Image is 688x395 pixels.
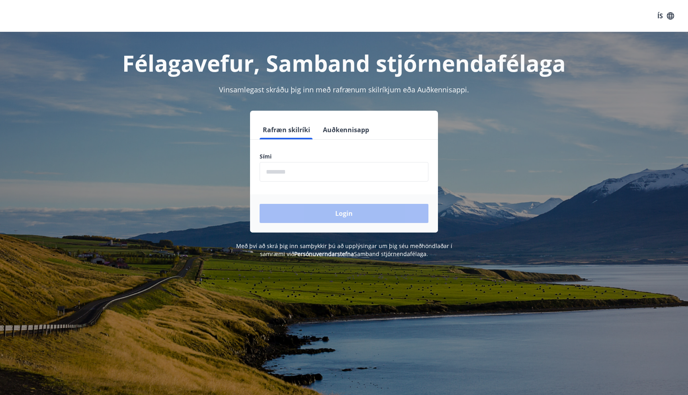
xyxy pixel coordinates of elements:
button: ÍS [653,9,678,23]
span: Vinsamlegast skráðu þig inn með rafrænum skilríkjum eða Auðkennisappi. [219,85,469,94]
a: Persónuverndarstefna [294,250,354,258]
label: Sími [260,153,428,160]
span: Með því að skrá þig inn samþykkir þú að upplýsingar um þig séu meðhöndlaðar í samræmi við Samband... [236,242,452,258]
button: Rafræn skilríki [260,120,313,139]
button: Auðkennisapp [320,120,372,139]
h1: Félagavefur, Samband stjórnendafélaga [67,48,621,78]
